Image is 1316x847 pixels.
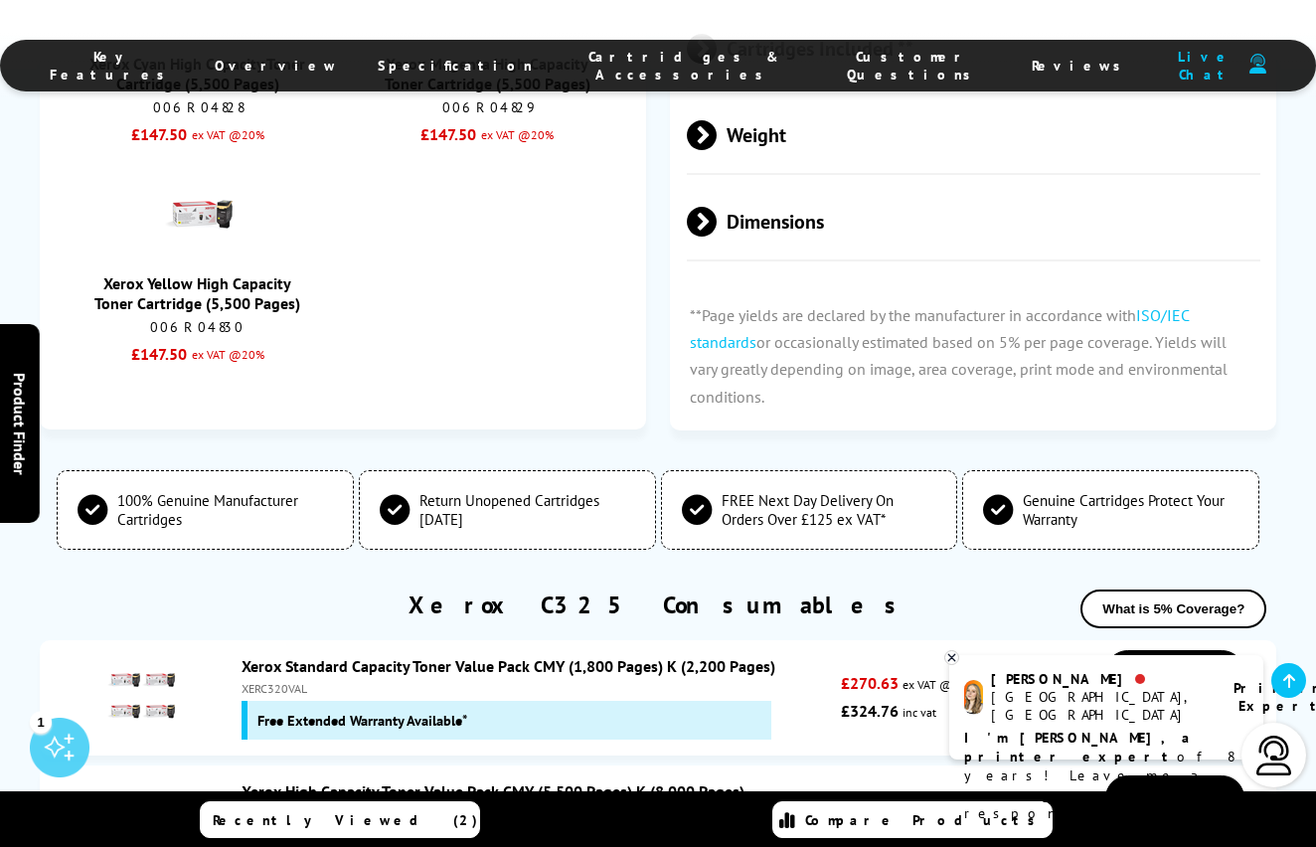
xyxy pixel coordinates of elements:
img: user-headset-light.svg [1254,736,1294,775]
strong: £270.63 [841,673,899,693]
span: Customer Questions [837,48,992,84]
div: [PERSON_NAME] [991,670,1209,688]
strong: £147.50 [131,345,187,365]
img: Xerox Yellow High Capacity Toner Cartridge (5,500 Pages) [163,181,233,251]
span: Key Features [50,48,175,84]
a: Xerox High Capacity Toner Value Pack CMY (5,500 Pages) K (8,000 Pages) [242,781,744,801]
span: Overview [215,57,338,75]
span: Specification [378,57,533,75]
div: [GEOGRAPHIC_DATA], [GEOGRAPHIC_DATA] [991,688,1209,724]
img: user-headset-duotone.svg [1249,54,1266,73]
span: Cartridges & Accessories [573,48,797,84]
span: 100% Genuine Manufacturer Cartridges [117,491,333,529]
div: 006R04830 [89,319,306,337]
a: Compare Products [772,801,1053,838]
span: Live Chat [1171,48,1239,84]
span: ex VAT @ 20% [903,677,978,692]
a: Xerox C325 Consumables [409,590,908,620]
strong: £147.50 [131,125,187,145]
div: 1 [30,711,52,733]
div: 006R04829 [379,99,595,117]
span: Product Finder [10,373,30,475]
strong: £324.76 [841,701,899,721]
strong: £147.50 [420,125,476,145]
span: Recently Viewed (2) [213,811,478,829]
button: What is 5% Coverage? [1080,590,1266,628]
span: FREE Next Day Delivery On Orders Over £125 ex VAT* [722,491,937,529]
span: inc vat [903,705,936,720]
img: amy-livechat.png [964,680,983,715]
p: of 8 years! Leave me a message and I'll respond ASAP [964,729,1248,823]
a: Xerox Standard Capacity Toner Value Pack CMY (1,800 Pages) K (2,200 Pages) [242,656,775,676]
a: Xerox Yellow High Capacity Toner Cartridge (5,500 Pages) [94,274,300,314]
img: Xerox Standard Capacity Toner Value Pack CMY (1,800 Pages) K (2,200 Pages) [106,661,176,731]
b: I'm [PERSON_NAME], a printer expert [964,729,1196,765]
span: Reviews [1032,57,1131,75]
span: Genuine Cartridges Protect Your Warranty [1023,491,1238,529]
p: **Page yields are declared by the manufacturer in accordance with or occasionally estimated based... [670,282,1276,430]
small: ex VAT @20% [476,125,554,145]
span: Compare Products [805,811,1046,829]
span: Return Unopened Cartridges [DATE] [419,491,635,529]
span: Weight [687,98,1260,173]
div: 006R04828 [89,99,306,117]
small: ex VAT @20% [187,345,264,365]
span: Free Extended Warranty Available* [257,711,467,730]
small: ex VAT @20% [187,125,264,145]
a: Recently Viewed (2) [200,801,480,838]
div: XERC320VAL [242,681,830,696]
span: Dimensions [687,185,1260,259]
